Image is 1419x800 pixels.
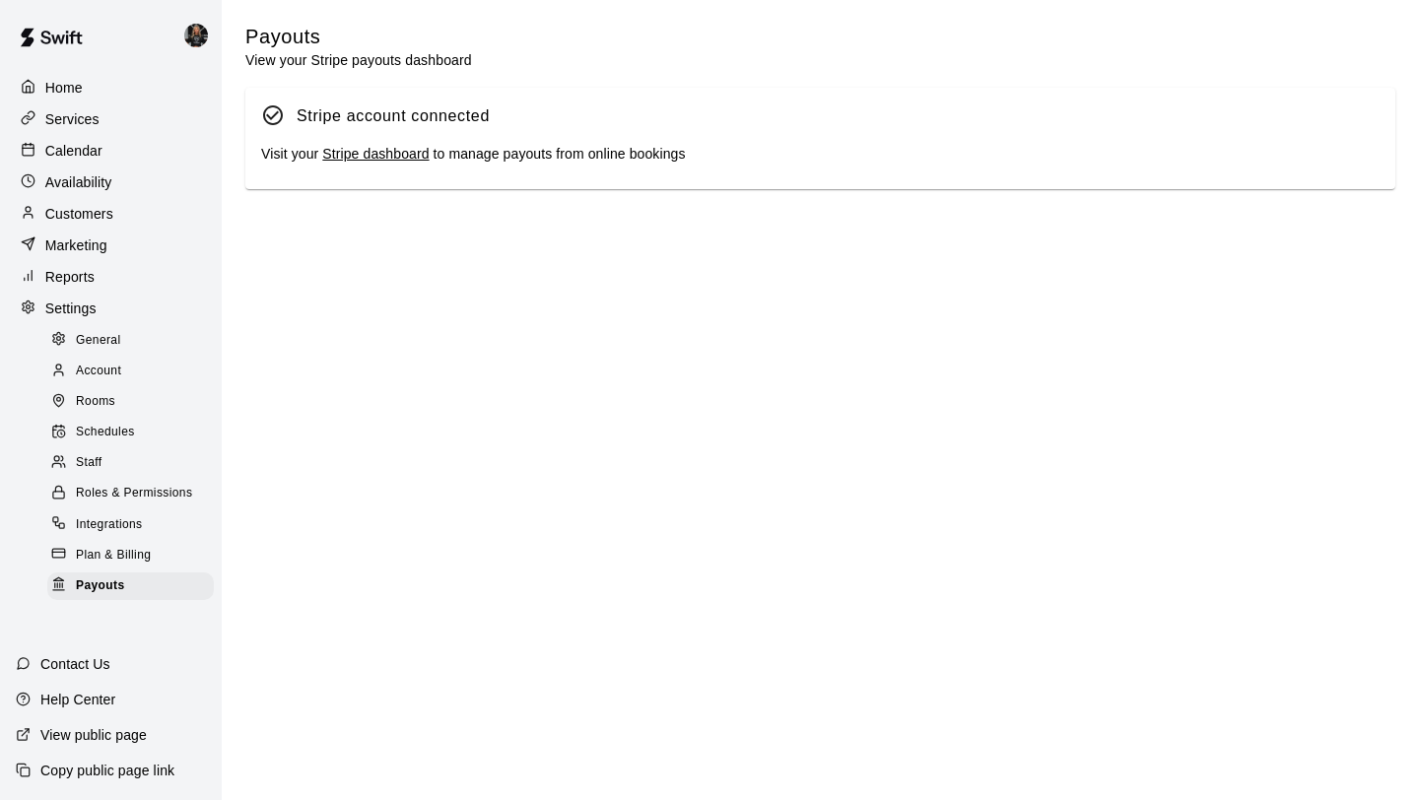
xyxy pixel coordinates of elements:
a: General [47,325,222,356]
p: Services [45,109,100,129]
span: Plan & Billing [76,546,151,566]
div: Payouts [47,572,214,600]
p: Marketing [45,235,107,255]
div: Rooms [47,388,214,416]
a: Marketing [16,231,206,260]
a: Schedules [47,418,222,448]
img: Garrett & Sean 1on1 Lessons [184,24,208,47]
div: Roles & Permissions [47,480,214,507]
p: View your Stripe payouts dashboard [245,50,472,70]
a: Integrations [47,509,222,540]
p: Help Center [40,690,115,709]
span: Integrations [76,515,143,535]
p: Contact Us [40,654,110,674]
p: Customers [45,204,113,224]
p: View public page [40,725,147,745]
a: Reports [16,262,206,292]
span: Staff [76,453,101,473]
p: Copy public page link [40,761,174,780]
div: Plan & Billing [47,542,214,569]
p: Reports [45,267,95,287]
p: Availability [45,172,112,192]
a: Settings [16,294,206,323]
a: Staff [47,448,222,479]
p: Calendar [45,141,102,161]
a: Home [16,73,206,102]
div: Schedules [47,419,214,446]
a: Calendar [16,136,206,166]
a: Stripe dashboard [322,146,429,162]
a: Account [47,356,222,386]
div: Garrett & Sean 1on1 Lessons [180,16,222,55]
a: Availability [16,167,206,197]
a: Services [16,104,206,134]
h5: Payouts [245,24,472,50]
span: Account [76,362,121,381]
p: Home [45,78,83,98]
div: Integrations [47,511,214,539]
span: Roles & Permissions [76,484,192,503]
a: Rooms [47,387,222,418]
span: Rooms [76,392,115,412]
div: Account [47,358,214,385]
a: Customers [16,199,206,229]
div: Staff [47,449,214,477]
span: Schedules [76,423,135,442]
a: Plan & Billing [47,540,222,570]
div: Visit your to manage payouts from online bookings [261,144,1380,166]
div: General [47,327,214,355]
p: Settings [45,299,97,318]
div: Stripe account connected [297,103,490,129]
a: Payouts [47,570,222,601]
span: General [76,331,121,351]
a: Roles & Permissions [47,479,222,509]
span: Payouts [76,576,124,596]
